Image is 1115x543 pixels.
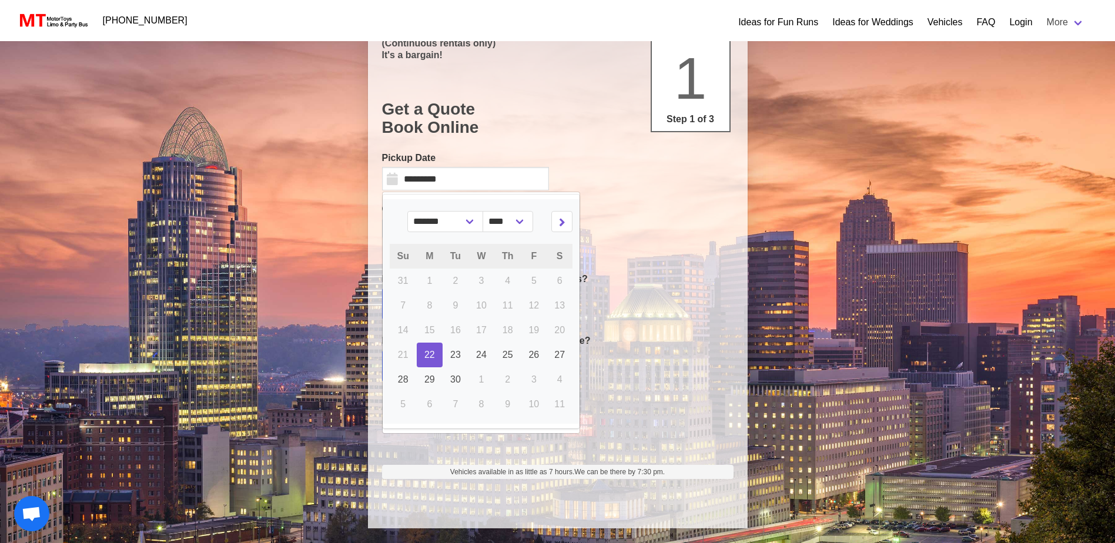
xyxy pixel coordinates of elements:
[390,367,417,392] a: 28
[96,9,195,32] a: [PHONE_NUMBER]
[443,367,468,392] a: 30
[554,325,565,335] span: 20
[477,251,485,261] span: W
[400,300,406,310] span: 7
[494,343,521,367] a: 25
[479,374,484,384] span: 1
[738,15,818,29] a: Ideas for Fun Runs
[398,276,409,286] span: 31
[424,325,435,335] span: 15
[574,468,665,476] span: We can be there by 7:30 pm.
[554,350,565,360] span: 27
[674,45,707,111] span: 1
[557,374,562,384] span: 4
[427,276,432,286] span: 1
[450,467,665,477] span: Vehicles available in as little as 7 hours.
[528,399,539,409] span: 10
[443,343,468,367] a: 23
[657,112,725,126] p: Step 1 of 3
[531,251,537,261] span: F
[547,343,572,367] a: 27
[502,251,514,261] span: Th
[832,15,913,29] a: Ideas for Weddings
[557,276,562,286] span: 6
[417,367,443,392] a: 29
[505,374,510,384] span: 2
[382,100,734,137] h1: Get a Quote Book Online
[476,325,487,335] span: 17
[14,496,49,531] div: Open chat
[382,49,734,61] p: It's a bargain!
[505,399,510,409] span: 9
[398,350,409,360] span: 21
[382,38,734,49] p: (Continuous rentals only)
[16,12,89,29] img: MotorToys Logo
[453,399,458,409] span: 7
[503,325,513,335] span: 18
[382,151,549,165] label: Pickup Date
[531,374,537,384] span: 3
[453,276,458,286] span: 2
[554,399,565,409] span: 11
[398,374,409,384] span: 28
[427,300,432,310] span: 8
[476,350,487,360] span: 24
[397,251,409,261] span: Su
[554,300,565,310] span: 13
[417,343,443,367] a: 22
[928,15,963,29] a: Vehicles
[976,15,995,29] a: FAQ
[531,276,537,286] span: 5
[468,343,494,367] a: 24
[450,374,461,384] span: 30
[450,251,461,261] span: Tu
[450,350,461,360] span: 23
[503,300,513,310] span: 11
[450,325,461,335] span: 16
[476,300,487,310] span: 10
[424,350,435,360] span: 22
[400,399,406,409] span: 5
[528,300,539,310] span: 12
[557,251,563,261] span: S
[1040,11,1091,34] a: More
[528,350,539,360] span: 26
[479,399,484,409] span: 8
[528,325,539,335] span: 19
[1009,15,1032,29] a: Login
[427,399,432,409] span: 6
[398,325,409,335] span: 14
[453,300,458,310] span: 9
[426,251,433,261] span: M
[503,350,513,360] span: 25
[521,343,547,367] a: 26
[479,276,484,286] span: 3
[505,276,510,286] span: 4
[424,374,435,384] span: 29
